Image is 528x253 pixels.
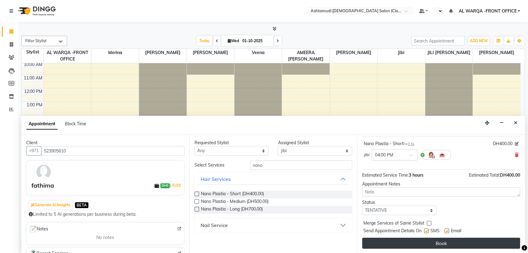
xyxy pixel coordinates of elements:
span: Block Time [65,121,86,127]
img: Hairdresser.png [427,151,435,159]
div: Select Services [190,162,246,168]
span: BETA [75,202,88,208]
span: Notes [29,225,48,233]
a: Add [171,182,181,189]
div: 10:00 AM [23,61,44,68]
span: Today [197,36,212,46]
span: [PERSON_NAME] [187,49,234,57]
span: 3 hr [408,142,414,146]
img: avatar [35,163,52,181]
div: Appointment Notes [362,181,520,187]
span: Nano Plastia - Long (DH700.00) [201,206,263,214]
span: JILI [PERSON_NAME] [425,49,473,57]
span: Wed [226,38,241,43]
div: 12:00 PM [23,88,44,95]
span: Jibi [377,49,425,57]
span: DH400.00 [493,141,512,147]
span: Nano Plastia - Short (DH400.00) [201,191,264,198]
button: ADD NEW [468,37,489,45]
span: [PERSON_NAME] [473,49,520,57]
div: fathima [31,181,54,190]
div: 11:00 AM [23,75,44,81]
span: Estimated Total: [469,172,500,178]
div: Stylist [22,49,44,55]
div: Hair Services [201,175,231,183]
input: Search Appointment [411,36,465,46]
span: | [169,182,181,189]
span: ADD NEW [470,38,488,43]
button: Generate AI Insights [29,201,72,209]
img: logo [16,2,57,20]
button: Book [362,238,520,249]
div: Nail Service [201,222,228,229]
small: for [404,142,414,146]
span: [PERSON_NAME] [139,49,186,57]
div: Requested Stylist [194,140,269,146]
div: Client [26,140,184,146]
span: 3 hours [409,172,423,178]
span: SMS [430,228,440,235]
div: Limited to 5 AI generations per business during beta. [29,211,182,218]
div: 2:00 PM [25,115,44,122]
span: Estimated Service Time: [362,172,409,178]
span: DH0 [160,183,169,188]
span: AL WARQA -FRONT OFFICE [44,49,91,63]
input: Search by service name [250,160,352,170]
button: Hair Services [197,174,350,185]
i: Edit price [515,142,519,146]
span: AL WARQA -FRONT OFFICE [458,8,516,14]
span: [PERSON_NAME] [330,49,377,57]
div: Assigned Stylist [278,140,352,146]
span: Nano Plastia - Medium (DH500.00) [201,198,269,206]
span: Appointment [26,119,58,130]
div: 1:00 PM [25,102,44,108]
input: Search by Name/Mobile/Email/Code [41,146,184,156]
img: Interior.png [438,151,446,159]
div: Nano Plastia - Short [364,141,414,147]
div: Status [362,199,437,206]
span: Jibi [364,152,369,158]
span: No notes [96,234,114,241]
span: AMEERA [PERSON_NAME] [282,49,329,63]
input: 2025-10-01 [241,36,271,46]
button: Close [511,118,520,128]
span: Merina [91,49,139,57]
span: Email [451,228,461,235]
button: Nail Service [197,220,350,231]
span: Veena [234,49,282,57]
span: Filter Stylist [25,38,47,43]
span: DH400.00 [500,172,520,178]
span: Send Appointment Details On [363,228,422,235]
span: Merge Services of Same Stylist [363,220,424,228]
button: +971 [26,146,41,156]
